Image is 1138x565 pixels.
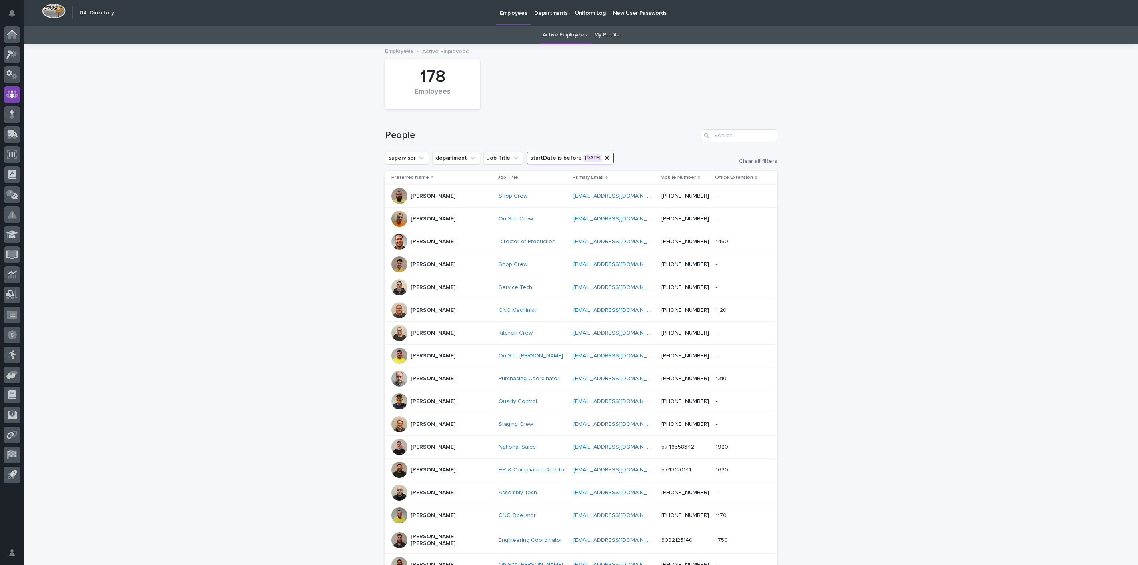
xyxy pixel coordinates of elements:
a: On-Site Crew [499,216,533,222]
a: [PHONE_NUMBER] [661,330,709,336]
p: [PERSON_NAME] [411,216,455,222]
input: Search [701,129,777,142]
tr: [PERSON_NAME]Director of Production [EMAIL_ADDRESS][DOMAIN_NAME] [PHONE_NUMBER]14501450 [385,230,777,253]
a: [EMAIL_ADDRESS][DOMAIN_NAME] [573,444,664,450]
a: My Profile [594,26,620,44]
a: CNC Machinist [499,307,536,314]
a: Assembly Tech [499,489,537,496]
a: [EMAIL_ADDRESS][DOMAIN_NAME] [573,239,664,244]
p: - [716,214,719,222]
p: [PERSON_NAME] [411,421,455,428]
a: [EMAIL_ADDRESS][DOMAIN_NAME] [573,399,664,404]
tr: [PERSON_NAME]Kitchen Crew [EMAIL_ADDRESS][DOMAIN_NAME] [PHONE_NUMBER]-- [385,322,777,345]
p: [PERSON_NAME] [411,353,455,359]
a: [PHONE_NUMBER] [661,376,709,381]
a: [PHONE_NUMBER] [661,421,709,427]
p: [PERSON_NAME] [411,444,455,451]
tr: [PERSON_NAME]On-Site Crew [EMAIL_ADDRESS][DOMAIN_NAME] [PHONE_NUMBER]-- [385,208,777,230]
tr: [PERSON_NAME]Assembly Tech [EMAIL_ADDRESS][DOMAIN_NAME] [PHONE_NUMBER]-- [385,481,777,504]
a: [PHONE_NUMBER] [661,513,709,518]
a: [EMAIL_ADDRESS][DOMAIN_NAME] [573,216,664,222]
a: [EMAIL_ADDRESS][DOMAIN_NAME] [573,421,664,427]
p: [PERSON_NAME] [411,512,455,519]
a: [EMAIL_ADDRESS][DOMAIN_NAME] [573,330,664,336]
a: [EMAIL_ADDRESS][DOMAIN_NAME] [573,285,664,290]
p: Primary Email [573,173,603,182]
a: 5748558342 [661,444,694,450]
h2: 04. Directory [80,10,114,16]
a: Purchasing Coordinator [499,375,559,382]
span: Clear all filters [739,158,777,164]
tr: [PERSON_NAME]On-Site [PERSON_NAME] [EMAIL_ADDRESS][DOMAIN_NAME] [PHONE_NUMBER]-- [385,345,777,367]
div: Employees [399,88,467,104]
tr: [PERSON_NAME]Shop Crew [EMAIL_ADDRESS][DOMAIN_NAME] [PHONE_NUMBER]-- [385,253,777,276]
a: [PHONE_NUMBER] [661,285,709,290]
a: [PHONE_NUMBER] [661,353,709,359]
p: 1170 [716,511,728,519]
tr: [PERSON_NAME] [PERSON_NAME]Engineering Coordinator [EMAIL_ADDRESS][DOMAIN_NAME] 309212514017501750 [385,527,777,554]
tr: [PERSON_NAME]Shop Crew [EMAIL_ADDRESS][DOMAIN_NAME] [PHONE_NUMBER]-- [385,185,777,208]
a: Shop Crew [499,193,527,200]
p: - [716,282,719,291]
a: [EMAIL_ADDRESS][DOMAIN_NAME] [573,376,664,381]
div: Notifications [10,10,20,22]
a: Quality Control [499,398,537,405]
p: [PERSON_NAME] [411,238,455,245]
p: [PERSON_NAME] [PERSON_NAME] [411,533,491,547]
img: Workspace Logo [42,4,66,18]
p: Mobile Number [661,173,696,182]
tr: [PERSON_NAME]Purchasing Coordinator [EMAIL_ADDRESS][DOMAIN_NAME] [PHONE_NUMBER]13101310 [385,367,777,390]
a: [EMAIL_ADDRESS][DOMAIN_NAME] [573,353,664,359]
a: [EMAIL_ADDRESS][DOMAIN_NAME] [573,467,664,473]
a: [EMAIL_ADDRESS][DOMAIN_NAME] [573,307,664,313]
a: Engineering Coordinator [499,537,562,544]
a: [EMAIL_ADDRESS][DOMAIN_NAME] [573,513,664,518]
p: [PERSON_NAME] [411,398,455,405]
tr: [PERSON_NAME]Quality Control [EMAIL_ADDRESS][DOMAIN_NAME] [PHONE_NUMBER]-- [385,390,777,413]
a: Shop Crew [499,261,527,268]
p: [PERSON_NAME] [411,307,455,314]
p: [PERSON_NAME] [411,261,455,268]
button: Job Title [483,152,523,164]
p: 1120 [716,305,728,314]
a: Kitchen Crew [499,330,533,337]
a: [PHONE_NUMBER] [661,399,709,404]
p: [PERSON_NAME] [411,284,455,291]
p: - [716,419,719,428]
p: 1620 [716,465,730,473]
a: [PHONE_NUMBER] [661,239,709,244]
button: department [432,152,480,164]
p: - [716,260,719,268]
p: Office Extension [715,173,753,182]
button: Notifications [4,5,20,22]
a: [EMAIL_ADDRESS][DOMAIN_NAME] [573,193,664,199]
a: HR & Compliance Director [499,467,566,473]
p: - [716,351,719,359]
a: 3092125140 [661,537,693,543]
p: 1920 [716,442,730,451]
a: [EMAIL_ADDRESS][DOMAIN_NAME] [573,490,664,495]
p: [PERSON_NAME] [411,330,455,337]
a: National Sales [499,444,536,451]
a: 5743120141 [661,467,691,473]
button: Clear all filters [733,158,777,164]
tr: [PERSON_NAME]HR & Compliance Director [EMAIL_ADDRESS][DOMAIN_NAME] 574312014116201620 [385,459,777,481]
p: [PERSON_NAME] [411,467,455,473]
p: 1310 [716,374,728,382]
a: [EMAIL_ADDRESS][DOMAIN_NAME] [573,537,664,543]
p: 1750 [716,535,729,544]
h1: People [385,130,698,141]
tr: [PERSON_NAME]Service Tech [EMAIL_ADDRESS][DOMAIN_NAME] [PHONE_NUMBER]-- [385,276,777,299]
a: [PHONE_NUMBER] [661,262,709,267]
p: Job Title [498,173,518,182]
a: Director of Production [499,238,555,245]
tr: [PERSON_NAME]CNC Machinist [EMAIL_ADDRESS][DOMAIN_NAME] [PHONE_NUMBER]11201120 [385,299,777,322]
a: [PHONE_NUMBER] [661,307,709,313]
tr: [PERSON_NAME]Staging Crew [EMAIL_ADDRESS][DOMAIN_NAME] [PHONE_NUMBER]-- [385,413,777,436]
a: Service Tech [499,284,532,291]
a: [PHONE_NUMBER] [661,216,709,222]
p: [PERSON_NAME] [411,489,455,496]
a: [PHONE_NUMBER] [661,193,709,199]
button: startDate [527,152,614,164]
